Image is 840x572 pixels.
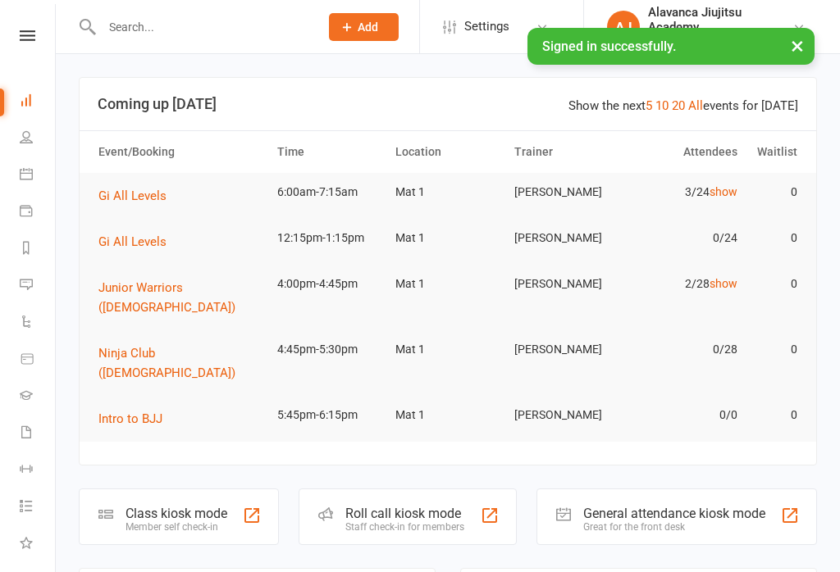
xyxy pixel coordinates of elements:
a: Payments [20,194,57,231]
th: Waitlist [745,131,804,173]
div: Class kiosk mode [126,506,227,521]
th: Time [270,131,389,173]
a: Dashboard [20,84,57,120]
a: 20 [672,98,685,113]
td: Mat 1 [388,330,507,369]
td: 0 [745,330,804,369]
button: × [783,28,812,63]
input: Search... [97,16,308,39]
span: Ninja Club ([DEMOGRAPHIC_DATA]) [98,346,235,380]
button: Gi All Levels [98,232,178,252]
span: Gi All Levels [98,234,167,249]
a: 5 [646,98,652,113]
button: Gi All Levels [98,186,178,206]
td: Mat 1 [388,173,507,211]
th: Location [388,131,507,173]
div: General attendance kiosk mode [583,506,765,521]
td: 4:45pm-5:30pm [270,330,389,369]
td: 0 [745,219,804,257]
span: Gi All Levels [98,188,167,203]
td: Mat 1 [388,396,507,434]
td: 0/28 [626,330,745,369]
td: 6:00am-7:15am [270,173,389,211]
td: 0/24 [626,219,745,257]
td: [PERSON_NAME] [507,265,626,303]
td: 0 [745,265,804,303]
button: Intro to BJJ [98,409,174,429]
td: 2/28 [626,265,745,303]
td: [PERSON_NAME] [507,173,626,211]
th: Event/Booking [91,131,270,173]
th: Attendees [626,131,745,173]
a: Product Sales [20,342,57,379]
a: Calendar [20,157,57,194]
td: 0/0 [626,396,745,434]
button: Ninja Club ([DEMOGRAPHIC_DATA]) [98,343,262,383]
a: 10 [655,98,669,113]
td: 5:45pm-6:15pm [270,396,389,434]
div: AJ [607,11,640,43]
span: Intro to BJJ [98,411,162,426]
button: Add [329,13,399,41]
a: show [710,277,737,290]
a: What's New [20,526,57,563]
a: All [688,98,703,113]
td: 3/24 [626,173,745,211]
td: Mat 1 [388,265,507,303]
h3: Coming up [DATE] [98,96,798,112]
span: Junior Warriors ([DEMOGRAPHIC_DATA]) [98,280,235,315]
div: Member self check-in [126,521,227,533]
a: Reports [20,231,57,268]
td: 0 [745,173,804,211]
span: Add [358,20,378,34]
td: [PERSON_NAME] [507,396,626,434]
td: [PERSON_NAME] [507,330,626,369]
div: Show the next events for [DATE] [568,96,798,116]
div: Roll call kiosk mode [345,506,464,521]
div: Staff check-in for members [345,521,464,533]
div: Alavanca Jiujitsu Academy [648,5,792,34]
button: Junior Warriors ([DEMOGRAPHIC_DATA]) [98,278,262,317]
th: Trainer [507,131,626,173]
td: [PERSON_NAME] [507,219,626,257]
div: Great for the front desk [583,521,765,533]
span: Signed in successfully. [542,39,676,54]
td: Mat 1 [388,219,507,257]
span: Settings [464,8,509,45]
td: 12:15pm-1:15pm [270,219,389,257]
a: show [710,185,737,198]
a: People [20,120,57,157]
td: 0 [745,396,804,434]
td: 4:00pm-4:45pm [270,265,389,303]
